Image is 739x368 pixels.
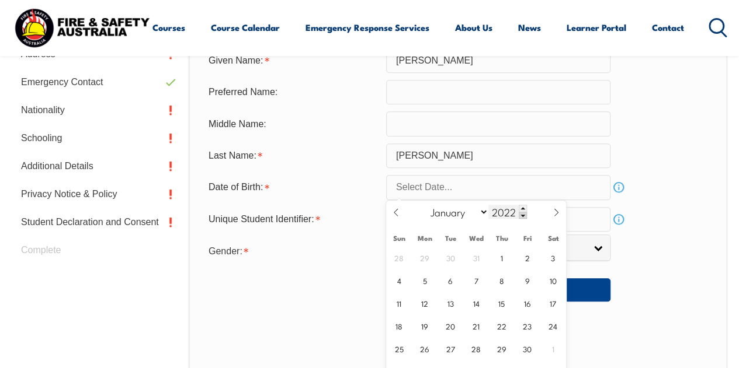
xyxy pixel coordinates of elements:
[413,337,436,360] span: September 26, 2022
[386,175,610,199] input: Select Date...
[12,96,182,124] a: Nationality
[464,337,487,360] span: September 28, 2022
[652,13,684,41] a: Contact
[439,292,462,314] span: September 13, 2022
[413,246,436,269] span: August 29, 2022
[610,211,627,227] a: Info
[516,337,539,360] span: September 30, 2022
[490,314,513,337] span: September 22, 2022
[439,269,462,292] span: September 6, 2022
[516,269,539,292] span: September 9, 2022
[515,234,540,242] span: Fri
[516,314,539,337] span: September 23, 2022
[199,176,386,198] div: Date of Birth is required.
[12,208,182,236] a: Student Declaration and Consent
[490,246,513,269] span: September 1, 2022
[439,314,462,337] span: September 20, 2022
[542,314,564,337] span: September 24, 2022
[412,234,438,242] span: Mon
[542,337,564,360] span: October 1, 2022
[387,269,410,292] span: September 4, 2022
[610,179,627,195] a: Info
[209,246,242,256] span: Gender:
[540,234,566,242] span: Sat
[12,180,182,208] a: Privacy Notice & Policy
[542,246,564,269] span: September 3, 2022
[542,292,564,314] span: September 17, 2022
[12,152,182,180] a: Additional Details
[199,113,386,135] div: Middle Name:
[455,13,492,41] a: About Us
[439,337,462,360] span: September 27, 2022
[542,269,564,292] span: September 10, 2022
[12,124,182,152] a: Schooling
[567,13,626,41] a: Learner Portal
[463,234,489,242] span: Wed
[387,246,410,269] span: August 28, 2022
[12,68,182,96] a: Emergency Contact
[199,81,386,103] div: Preferred Name:
[488,205,527,219] input: Year
[490,292,513,314] span: September 15, 2022
[490,337,513,360] span: September 29, 2022
[413,292,436,314] span: September 12, 2022
[516,246,539,269] span: September 2, 2022
[387,314,410,337] span: September 18, 2022
[211,13,280,41] a: Course Calendar
[413,314,436,337] span: September 19, 2022
[490,269,513,292] span: September 8, 2022
[387,292,410,314] span: September 11, 2022
[413,269,436,292] span: September 5, 2022
[489,234,515,242] span: Thu
[464,269,487,292] span: September 7, 2022
[387,337,410,360] span: September 25, 2022
[199,208,386,230] div: Unique Student Identifier is required.
[306,13,429,41] a: Emergency Response Services
[199,50,386,72] div: Given Name is required.
[464,246,487,269] span: August 31, 2022
[438,234,463,242] span: Tue
[199,239,386,262] div: Gender is required.
[464,314,487,337] span: September 21, 2022
[199,145,386,167] div: Last Name is required.
[152,13,185,41] a: Courses
[518,13,541,41] a: News
[439,246,462,269] span: August 30, 2022
[516,292,539,314] span: September 16, 2022
[386,234,412,242] span: Sun
[464,292,487,314] span: September 14, 2022
[425,204,489,219] select: Month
